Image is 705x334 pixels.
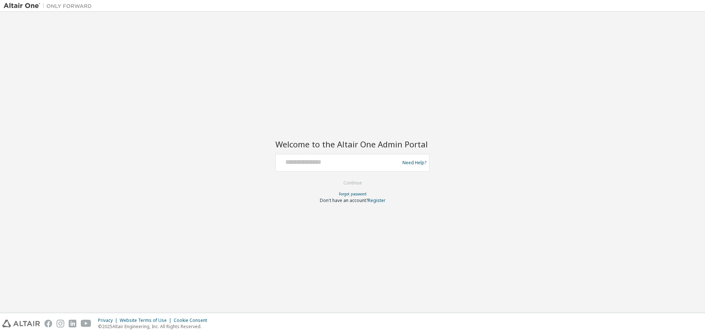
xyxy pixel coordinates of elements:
img: facebook.svg [44,320,52,327]
span: Don't have an account? [320,197,368,203]
a: Register [368,197,386,203]
div: Privacy [98,318,120,323]
img: linkedin.svg [69,320,76,327]
img: Altair One [4,2,95,10]
p: © 2025 Altair Engineering, Inc. All Rights Reserved. [98,323,211,330]
div: Cookie Consent [174,318,211,323]
a: Forgot password [339,191,366,197]
div: Website Terms of Use [120,318,174,323]
h2: Welcome to the Altair One Admin Portal [275,139,430,149]
img: altair_logo.svg [2,320,40,327]
img: youtube.svg [81,320,91,327]
img: instagram.svg [57,320,64,327]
